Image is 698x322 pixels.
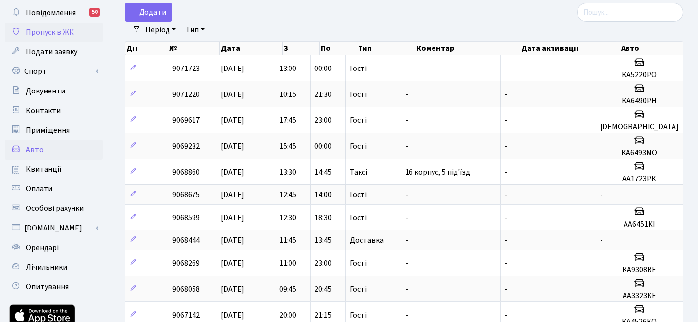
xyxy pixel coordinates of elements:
[505,167,507,178] span: -
[26,242,59,253] span: Орендарі
[26,203,84,214] span: Особові рахунки
[600,174,679,184] h5: АА1723РК
[405,141,408,152] span: -
[26,27,74,38] span: Пропуск в ЖК
[125,42,168,55] th: Дії
[350,65,367,72] span: Гості
[314,212,332,223] span: 18:30
[314,141,332,152] span: 00:00
[314,115,332,126] span: 23:00
[283,42,320,55] th: З
[5,160,103,179] a: Квитанції
[405,235,408,246] span: -
[172,212,200,223] span: 9068599
[26,86,65,96] span: Документи
[350,259,367,267] span: Гості
[279,63,296,74] span: 13:00
[172,258,200,269] span: 9068269
[405,115,408,126] span: -
[26,46,77,57] span: Подати заявку
[279,212,296,223] span: 12:30
[125,3,172,22] a: Додати
[350,116,367,124] span: Гості
[505,115,507,126] span: -
[142,22,180,38] a: Період
[221,89,244,100] span: [DATE]
[26,125,70,136] span: Приміщення
[5,257,103,277] a: Лічильники
[405,258,408,269] span: -
[5,62,103,81] a: Спорт
[405,212,408,223] span: -
[131,7,166,18] span: Додати
[5,23,103,42] a: Пропуск в ЖК
[600,148,679,158] h5: КА6493МО
[405,89,408,100] span: -
[505,89,507,100] span: -
[220,42,283,55] th: Дата
[600,189,603,200] span: -
[89,8,100,17] div: 50
[221,235,244,246] span: [DATE]
[26,7,76,18] span: Повідомлення
[279,284,296,295] span: 09:45
[172,63,200,74] span: 9071723
[221,141,244,152] span: [DATE]
[357,42,415,55] th: Тип
[5,81,103,101] a: Документи
[600,291,679,300] h5: AA3323KE
[5,42,103,62] a: Подати заявку
[221,284,244,295] span: [DATE]
[26,144,44,155] span: Авто
[279,189,296,200] span: 12:45
[314,258,332,269] span: 23:00
[279,115,296,126] span: 17:45
[405,189,408,200] span: -
[314,310,332,321] span: 21:15
[221,310,244,321] span: [DATE]
[350,214,367,222] span: Гості
[279,310,296,321] span: 20:00
[600,122,679,132] h5: [DEMOGRAPHIC_DATA]
[182,22,209,38] a: Тип
[26,262,67,273] span: Лічильники
[314,189,332,200] span: 14:00
[5,3,103,23] a: Повідомлення50
[350,142,367,150] span: Гості
[600,70,679,80] h5: КА5220РО
[405,167,470,178] span: 16 корпус, 5 під'їзд
[5,218,103,238] a: [DOMAIN_NAME]
[600,235,603,246] span: -
[600,265,679,275] h5: КА9308ВЕ
[350,191,367,199] span: Гості
[405,63,408,74] span: -
[221,189,244,200] span: [DATE]
[172,284,200,295] span: 9068058
[172,115,200,126] span: 9069617
[314,284,332,295] span: 20:45
[350,91,367,98] span: Гості
[314,167,332,178] span: 14:45
[350,285,367,293] span: Гості
[405,284,408,295] span: -
[279,167,296,178] span: 13:30
[172,167,200,178] span: 9068860
[350,168,367,176] span: Таксі
[172,141,200,152] span: 9069232
[350,236,384,244] span: Доставка
[577,3,683,22] input: Пошук...
[172,310,200,321] span: 9067142
[600,96,679,106] h5: КА6490РН
[314,63,332,74] span: 00:00
[221,63,244,74] span: [DATE]
[26,184,52,194] span: Оплати
[221,167,244,178] span: [DATE]
[172,189,200,200] span: 9068675
[5,199,103,218] a: Особові рахунки
[405,310,408,321] span: -
[5,120,103,140] a: Приміщення
[5,238,103,257] a: Орендарі
[520,42,620,55] th: Дата активації
[5,277,103,297] a: Опитування
[600,220,679,229] h5: АА6451КІ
